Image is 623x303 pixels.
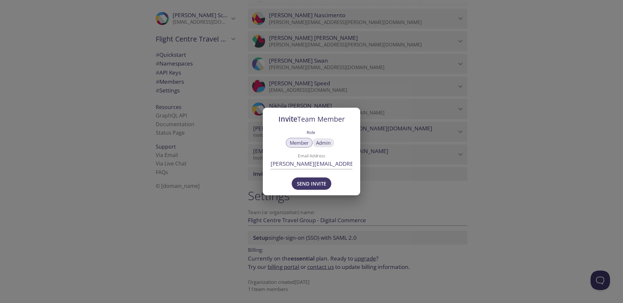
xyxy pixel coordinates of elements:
button: Admin [312,138,335,148]
span: Team Member [297,114,345,124]
span: Invite [278,114,345,124]
span: Send Invite [297,179,326,188]
label: Email Address [281,154,342,158]
button: Member [286,138,312,148]
input: john.smith@acme.com [271,158,352,169]
label: Role [307,128,315,136]
button: Send Invite [292,177,331,190]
